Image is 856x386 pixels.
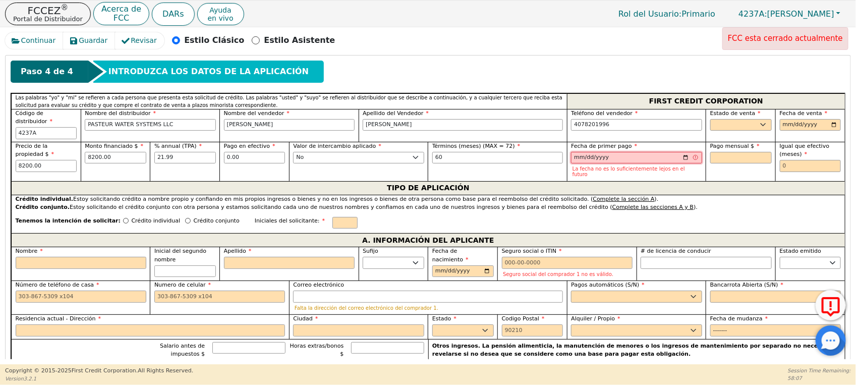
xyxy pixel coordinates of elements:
[593,196,655,202] u: Complete la sección A
[432,143,515,149] span: Términos (meses) (MAX = 72)
[152,3,194,26] button: DARs
[264,34,335,46] p: Estilo Asistente
[571,282,644,288] span: Pagos automáticos (S/N)
[502,315,545,322] span: Codigo Postal
[710,143,760,149] span: Pago mensual $
[573,166,701,177] p: La fecha no es lo suficientemente lejos en el futuro
[224,110,290,117] span: Nombre del vendedor
[13,6,83,16] p: FCCEZ
[710,324,841,337] input: YYYY-MM-DD
[224,248,252,254] span: Apellido
[16,248,43,254] span: Nombre
[16,110,52,125] span: Código de distribuidor
[738,9,834,19] span: [PERSON_NAME]
[16,195,841,204] div: Estoy solicitando crédito a nombre propio y confiando en mis propios ingresos o bienes y no en lo...
[16,282,99,288] span: Número de teléfono de casa
[571,315,620,322] span: Alquiler / Propio
[503,271,631,277] p: Seguro social del comprador 1 no es válido.
[432,315,456,322] span: Estado
[816,290,846,320] button: Reportar Error a FCC
[13,16,83,22] p: Portal de Distribuidor
[154,143,202,149] span: % annual (TPA)
[290,343,344,358] span: Horas extras/bonos $
[502,324,563,337] input: 90210
[571,143,637,149] span: Fecha de primer pago
[780,160,841,172] input: 0
[131,217,180,226] p: Crédito individual
[108,66,309,78] span: INTRODUZCA LOS DATOS DE LA APLICACIÓN
[738,9,767,19] span: 4237A:
[788,374,851,382] p: 58:07
[432,248,469,263] span: Fecha de nacimiento
[61,3,68,12] sup: ®
[5,3,91,25] button: FCCEZ®Portal de Distribuidor
[184,34,244,46] p: Estilo Clásico
[101,14,141,22] p: FCC
[21,66,73,78] span: Paso 4 de 4
[115,32,165,49] button: Revisar
[618,9,681,19] span: Rol del Usuario :
[293,315,318,322] span: Ciudad
[780,110,828,117] span: Fecha de venta
[788,367,851,374] p: Session Time Remaining:
[16,291,146,303] input: 303-867-5309 x104
[608,4,725,24] p: Primario
[11,93,567,109] div: Las palabras "yo" y "mi" se refieren a cada persona que presenta esta solicitud de crédito. Las p...
[16,315,101,322] span: Residencia actual - Dirección
[502,257,633,269] input: 000-00-0000
[780,119,841,131] input: YYYY-MM-DD
[16,143,54,158] span: Precio de la propiedad $
[432,342,841,359] p: Otros ingresos. La pensión alimenticia, la manutención de menores o los ingresos de mantenimiento...
[154,291,285,303] input: 303-867-5309 x104
[608,4,725,24] a: Rol del Usuario:Primario
[710,282,783,288] span: Bancarrota Abierta (S/N)
[16,217,121,234] span: Tenemos la intención de solicitar:
[710,315,768,322] span: Fecha de mudanza
[16,203,841,212] div: Estoy solicitando el crédito conjunto con otra persona y estamos solicitando cada uno de nuestros...
[293,282,344,288] span: Correo electrónico
[138,367,193,374] span: All Rights Reserved.
[194,217,240,226] p: Crédito conjunto
[255,217,325,224] span: Iniciales del solicitante:
[571,110,638,117] span: Teléfono del vendedor
[85,143,143,149] span: Monto financiado $
[85,110,156,117] span: Nombre del distribuidor
[79,35,107,46] span: Guardar
[363,248,378,254] span: Sufijo
[780,248,822,254] span: Estado emitido
[432,265,494,278] input: YYYY-MM-DD
[154,282,211,288] span: Numero de celular
[93,2,149,26] button: Acerca deFCC
[363,110,429,117] span: Apellido del Vendedor
[728,6,851,22] button: 4237A:[PERSON_NAME]
[208,6,234,14] span: Ayuda
[612,204,694,210] u: Complete las secciones A y B
[16,204,70,210] strong: Crédito conjunto.
[16,196,74,202] strong: Crédito individual.
[295,305,562,311] p: Falta la dirección del correo electrónico del comprador 1.
[154,248,206,263] span: Inicial del segundo nombre
[649,95,763,108] span: FIRST CREDIT CORPORATION
[571,152,702,164] input: YYYY-MM-DD
[208,14,234,22] span: en vivo
[224,143,275,149] span: Pago en efectivo
[63,32,116,49] button: Guardar
[160,343,205,358] span: Salario antes de impuestos $
[154,152,216,164] input: xx.xx%
[101,5,141,13] p: Acerca de
[5,367,193,375] p: Copyright © 2015- 2025 First Credit Corporation.
[21,35,56,46] span: Continuar
[571,119,702,131] input: 303-867-5309 x104
[362,234,494,247] span: A. INFORMACIÓN DEL APLICANTE
[502,248,562,254] span: Seguro social o ITIN
[197,3,244,25] button: Ayudaen vivo
[780,143,830,158] span: Igual que efectivo (meses)
[131,35,157,46] span: Revisar
[387,182,469,195] span: TIPO DE APLICACIÓN
[5,32,64,49] button: Continuar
